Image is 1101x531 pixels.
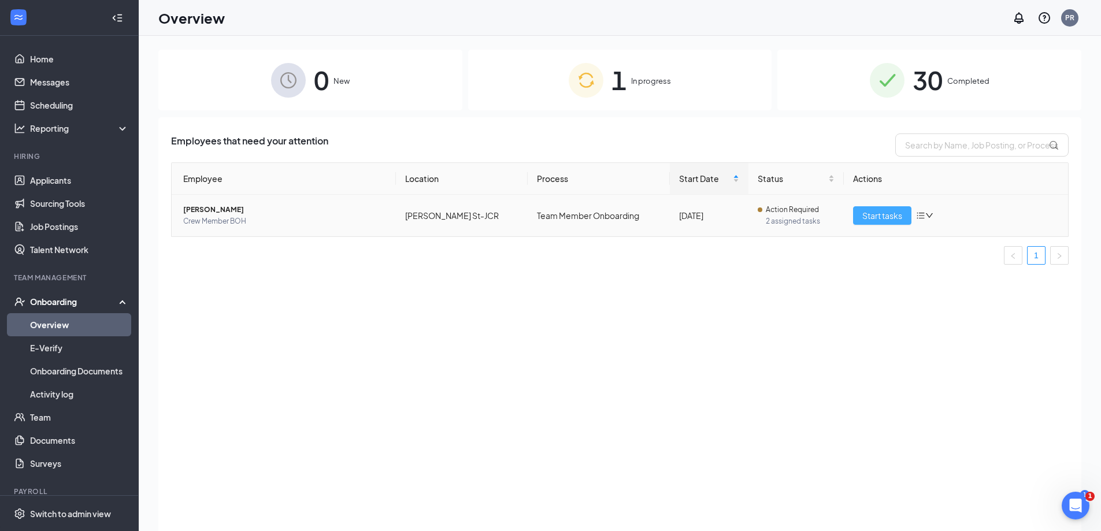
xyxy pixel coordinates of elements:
span: 30 [913,60,943,100]
th: Location [396,163,528,195]
span: left [1010,252,1017,259]
a: Documents [30,429,129,452]
td: [PERSON_NAME] St-JCR [396,195,528,236]
div: [DATE] [679,209,740,222]
th: Employee [172,163,396,195]
button: right [1050,246,1069,265]
svg: Settings [14,508,25,519]
a: Team [30,406,129,429]
div: Payroll [14,487,127,496]
span: 1 [611,60,627,100]
span: Crew Member BOH [183,216,387,227]
th: Status [748,163,844,195]
a: Talent Network [30,238,129,261]
li: 1 [1027,246,1046,265]
input: Search by Name, Job Posting, or Process [895,133,1069,157]
a: Activity log [30,383,129,406]
iframe: Intercom live chat [1062,492,1089,519]
span: Action Required [766,204,819,216]
a: Overview [30,313,129,336]
span: Status [758,172,826,185]
svg: WorkstreamLogo [13,12,24,23]
span: 2 assigned tasks [766,216,835,227]
span: down [925,211,933,220]
svg: Notifications [1012,11,1026,25]
span: Start Date [679,172,731,185]
span: Employees that need your attention [171,133,328,157]
span: [PERSON_NAME] [183,204,387,216]
a: Onboarding Documents [30,359,129,383]
a: 1 [1028,247,1045,264]
h1: Overview [158,8,225,28]
div: Reporting [30,122,129,134]
li: Previous Page [1004,246,1022,265]
a: Home [30,47,129,70]
span: New [333,75,350,87]
span: bars [916,211,925,220]
svg: Collapse [112,12,123,24]
th: Process [528,163,670,195]
svg: QuestionInfo [1037,11,1051,25]
span: 1 [1085,492,1095,501]
div: Hiring [14,151,127,161]
button: Start tasks [853,206,911,225]
a: Scheduling [30,94,129,117]
a: Messages [30,70,129,94]
span: Completed [947,75,989,87]
svg: Analysis [14,122,25,134]
div: 1 [1080,490,1089,500]
span: 0 [314,60,329,100]
div: Switch to admin view [30,508,111,519]
a: Surveys [30,452,129,475]
a: E-Verify [30,336,129,359]
button: left [1004,246,1022,265]
span: Start tasks [862,209,902,222]
td: Team Member Onboarding [528,195,670,236]
a: Job Postings [30,215,129,238]
span: right [1056,252,1063,259]
svg: UserCheck [14,296,25,307]
th: Actions [844,163,1068,195]
span: In progress [631,75,671,87]
a: Applicants [30,169,129,192]
div: Onboarding [30,296,119,307]
li: Next Page [1050,246,1069,265]
div: Team Management [14,273,127,283]
div: PR [1065,13,1074,23]
a: Sourcing Tools [30,192,129,215]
